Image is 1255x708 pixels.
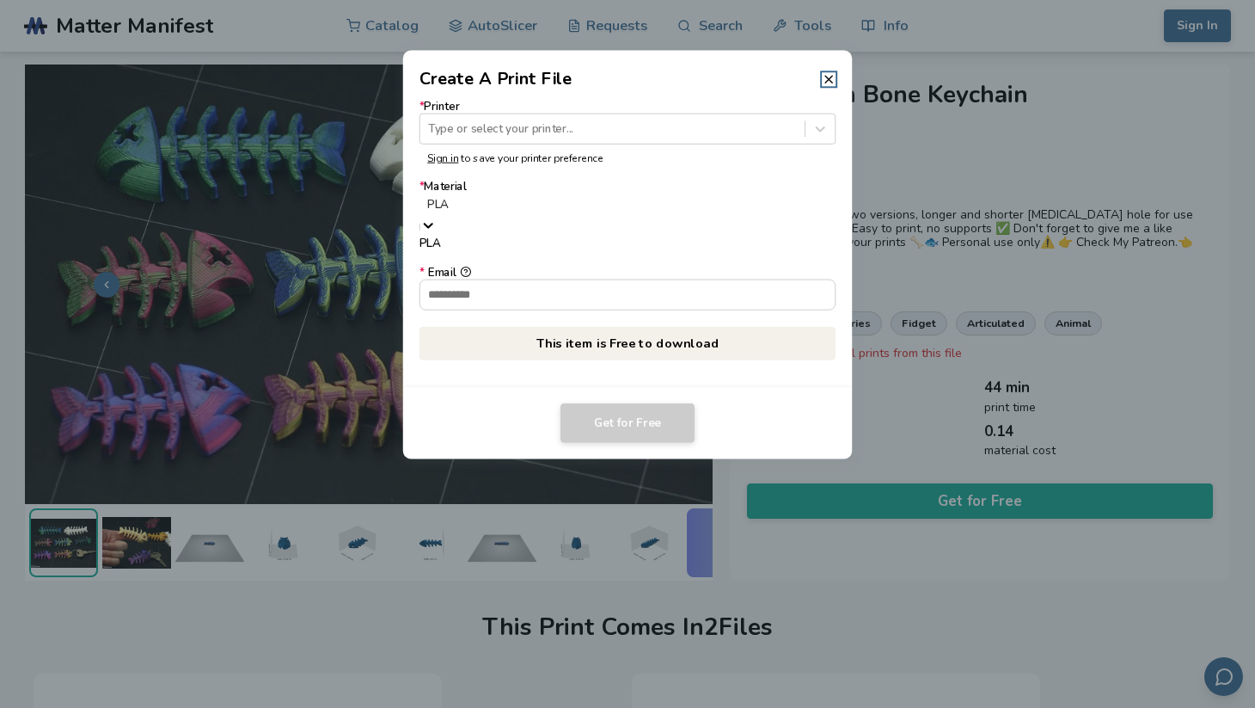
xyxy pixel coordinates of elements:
p: to save your printer preference [427,152,828,164]
div: PLA [419,237,836,249]
label: Printer [419,100,836,144]
button: Get for Free [560,403,695,443]
button: *Email [460,266,471,277]
h2: Create A Print File [419,67,572,92]
input: *Email [420,280,836,309]
a: Sign in [427,151,458,164]
div: Email [419,266,836,279]
input: *PrinterType or select your printer... [428,122,432,135]
label: Material [419,181,836,249]
p: This item is Free to download [419,327,836,360]
input: *MaterialPLAPLA [427,199,431,212]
